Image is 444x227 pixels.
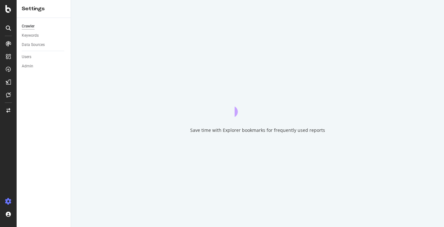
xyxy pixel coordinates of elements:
a: Keywords [22,32,66,39]
a: Users [22,54,66,60]
div: Admin [22,63,33,70]
a: Admin [22,63,66,70]
a: Crawler [22,23,66,30]
div: Keywords [22,32,39,39]
div: animation [235,94,281,117]
div: Data Sources [22,42,45,48]
a: Data Sources [22,42,66,48]
div: Users [22,54,31,60]
div: Crawler [22,23,35,30]
div: Settings [22,5,66,12]
div: Save time with Explorer bookmarks for frequently used reports [190,127,325,133]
